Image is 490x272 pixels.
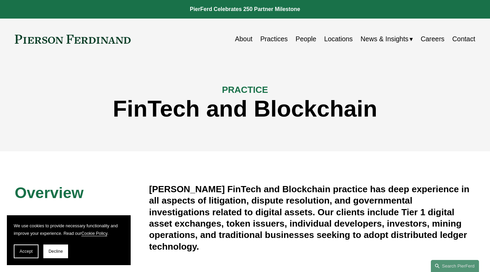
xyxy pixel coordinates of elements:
[260,32,288,46] a: Practices
[14,222,124,238] p: We use cookies to provide necessary functionality and improve your experience. Read our .
[295,32,316,46] a: People
[222,85,268,95] span: PRACTICE
[81,231,107,236] a: Cookie Policy
[361,33,409,45] span: News & Insights
[421,32,445,46] a: Careers
[43,244,68,258] button: Decline
[7,215,131,265] section: Cookie banner
[149,184,475,252] h4: [PERSON_NAME] FinTech and Blockchain practice has deep experience in all aspects of litigation, d...
[431,260,479,272] a: Search this site
[20,249,33,254] span: Accept
[15,184,84,202] span: Overview
[452,32,475,46] a: Contact
[235,32,252,46] a: About
[361,32,413,46] a: folder dropdown
[48,249,63,254] span: Decline
[15,96,476,122] h1: FinTech and Blockchain
[14,244,39,258] button: Accept
[324,32,353,46] a: Locations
